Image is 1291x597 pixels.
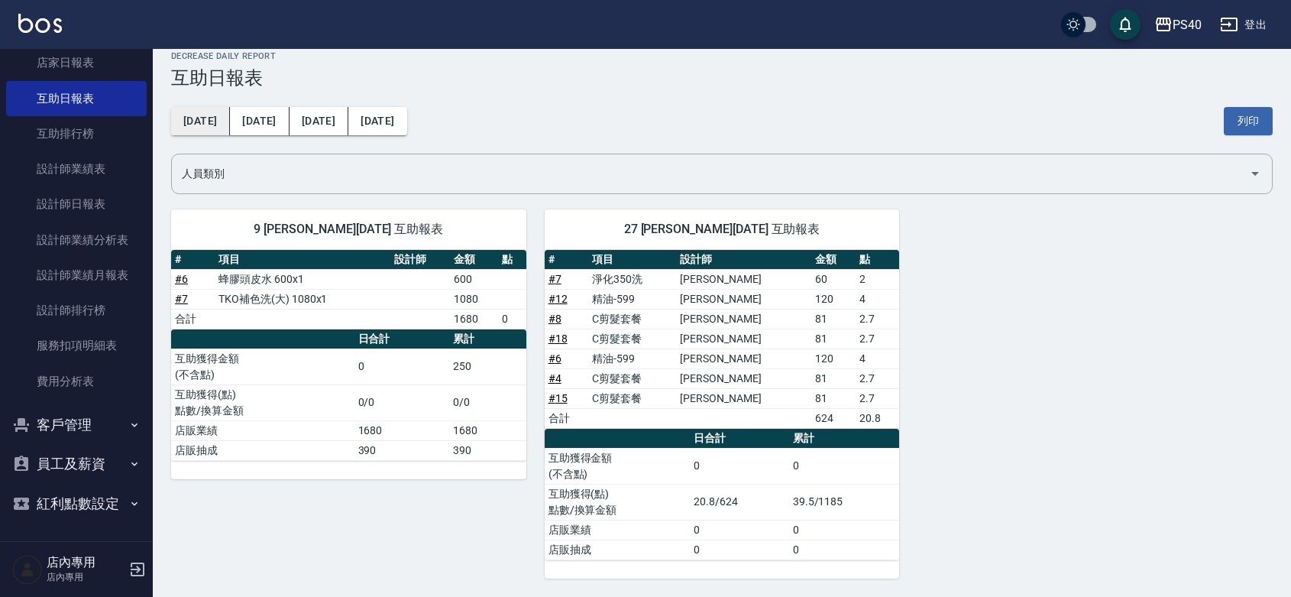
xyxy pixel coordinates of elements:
[6,222,147,258] a: 設計師業績分析表
[856,349,900,368] td: 4
[676,250,811,270] th: 設計師
[1214,11,1273,39] button: 登出
[548,352,561,365] a: #6
[6,405,147,445] button: 客戶管理
[856,250,900,270] th: 點
[856,368,900,388] td: 2.7
[789,429,900,449] th: 累計
[545,540,691,560] td: 店販抽成
[676,349,811,368] td: [PERSON_NAME]
[1148,9,1208,41] button: PS40
[449,384,526,420] td: 0/0
[171,349,354,384] td: 互助獲得金額 (不含點)
[171,250,526,329] table: a dense table
[676,329,811,349] td: [PERSON_NAME]
[789,448,900,484] td: 0
[449,440,526,460] td: 390
[548,293,568,305] a: #12
[588,388,676,408] td: C剪髮套餐
[811,408,856,428] td: 624
[47,570,125,584] p: 店內專用
[676,368,811,388] td: [PERSON_NAME]
[450,250,498,270] th: 金額
[811,309,856,329] td: 81
[588,329,676,349] td: C剪髮套餐
[856,289,900,309] td: 4
[6,293,147,328] a: 設計師排行榜
[6,151,147,187] a: 設計師業績表
[171,51,1273,61] h2: Decrease Daily Report
[450,309,498,329] td: 1680
[690,484,788,520] td: 20.8/624
[171,107,230,135] button: [DATE]
[189,222,508,237] span: 9 [PERSON_NAME][DATE] 互助報表
[449,420,526,440] td: 1680
[1243,161,1267,186] button: Open
[548,273,561,285] a: #7
[811,349,856,368] td: 120
[811,250,856,270] th: 金額
[690,520,788,540] td: 0
[545,484,691,520] td: 互助獲得(點) 點數/換算金額
[811,289,856,309] td: 120
[354,329,450,349] th: 日合計
[676,388,811,408] td: [PERSON_NAME]
[548,333,568,345] a: #18
[6,328,147,363] a: 服務扣項明細表
[171,67,1273,89] h3: 互助日報表
[789,520,900,540] td: 0
[811,368,856,388] td: 81
[856,309,900,329] td: 2.7
[6,484,147,524] button: 紅利點數設定
[171,309,215,329] td: 合計
[178,161,1243,187] input: 人員名稱
[6,187,147,222] a: 設計師日報表
[676,309,811,329] td: [PERSON_NAME]
[215,289,390,309] td: TKO補色洗(大) 1080x1
[545,429,900,560] table: a dense table
[548,392,568,404] a: #15
[348,107,406,135] button: [DATE]
[545,408,589,428] td: 合計
[498,309,526,329] td: 0
[354,349,450,384] td: 0
[856,388,900,408] td: 2.7
[449,349,526,384] td: 250
[18,14,62,33] img: Logo
[175,293,188,305] a: #7
[450,269,498,289] td: 600
[215,250,390,270] th: 項目
[6,81,147,116] a: 互助日報表
[548,372,561,384] a: #4
[354,440,450,460] td: 390
[450,289,498,309] td: 1080
[563,222,882,237] span: 27 [PERSON_NAME][DATE] 互助報表
[690,448,788,484] td: 0
[390,250,450,270] th: 設計師
[498,250,526,270] th: 點
[12,554,43,585] img: Person
[789,540,900,560] td: 0
[676,289,811,309] td: [PERSON_NAME]
[690,540,788,560] td: 0
[588,269,676,289] td: 淨化350洗
[1224,107,1273,135] button: 列印
[171,250,215,270] th: #
[789,484,900,520] td: 39.5/1185
[6,116,147,151] a: 互助排行榜
[676,269,811,289] td: [PERSON_NAME]
[175,273,188,285] a: #6
[588,368,676,388] td: C剪髮套餐
[171,440,354,460] td: 店販抽成
[171,384,354,420] td: 互助獲得(點) 點數/換算金額
[588,309,676,329] td: C剪髮套餐
[588,349,676,368] td: 精油-599
[811,388,856,408] td: 81
[171,329,526,461] table: a dense table
[811,329,856,349] td: 81
[588,289,676,309] td: 精油-599
[545,250,900,429] table: a dense table
[545,448,691,484] td: 互助獲得金額 (不含點)
[171,420,354,440] td: 店販業績
[215,269,390,289] td: 蜂膠頭皮水 600x1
